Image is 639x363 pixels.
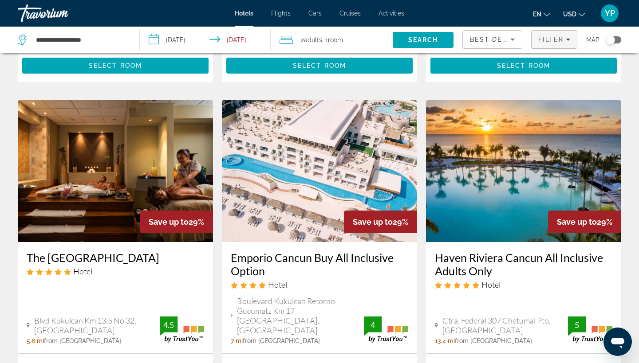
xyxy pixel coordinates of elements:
[344,211,417,233] div: 29%
[235,10,253,17] a: Hotels
[455,337,532,344] span: from [GEOGRAPHIC_DATA]
[603,328,632,356] iframe: Botón para iniciar la ventana de mensajería
[271,27,393,53] button: Travelers: 2 adults, 0 children
[600,36,621,44] button: Toggle map
[435,337,455,344] span: 13.4 mi
[426,100,621,242] img: Haven Riviera Cancun All Inclusive Adults Only
[533,8,550,20] button: Change language
[470,34,515,45] mat-select: Sort by
[470,36,516,43] span: Best Deals
[531,30,577,49] button: Filters
[328,36,343,43] span: Room
[481,280,501,289] span: Hotel
[568,320,586,330] div: 5
[364,320,382,330] div: 4
[430,58,617,74] button: Select Room
[231,251,408,277] a: Emporio Cancun Buy All Inclusive Option
[497,62,550,69] span: Select Room
[605,9,615,18] span: YP
[231,337,243,344] span: 7 mi
[73,266,92,276] span: Hotel
[226,58,413,74] button: Select Room
[27,266,204,276] div: 5 star Hotel
[563,11,576,18] span: USD
[563,8,585,20] button: Change currency
[435,251,612,277] a: Haven Riviera Cancun All Inclusive Adults Only
[149,217,189,226] span: Save up to
[379,10,404,17] a: Activities
[538,36,564,43] span: Filter
[222,100,417,242] img: Emporio Cancun Buy All Inclusive Option
[364,316,408,343] img: TrustYou guest rating badge
[322,34,343,46] span: , 1
[568,316,612,343] img: TrustYou guest rating badge
[268,280,287,289] span: Hotel
[35,33,126,47] input: Search hotel destination
[293,62,346,69] span: Select Room
[22,58,209,74] button: Select Room
[408,36,438,43] span: Search
[393,32,454,48] button: Search
[548,211,621,233] div: 29%
[226,60,413,70] a: Select Room
[304,36,322,43] span: Adults
[237,296,364,335] span: Boulevard Kukulcan Retorno Gucumatz Km 17 [GEOGRAPHIC_DATA], [GEOGRAPHIC_DATA]
[27,337,44,344] span: 5.8 mi
[18,100,213,242] img: The Royal Sands Resort & Spa
[271,10,291,17] a: Flights
[353,217,393,226] span: Save up to
[27,251,204,264] a: The [GEOGRAPHIC_DATA]
[18,2,106,25] a: Travorium
[22,60,209,70] a: Select Room
[435,280,612,289] div: 5 star Hotel
[339,10,361,17] a: Cruises
[34,316,160,335] span: Blvd Kukulcan Km 13.5 No 32, [GEOGRAPHIC_DATA]
[44,337,121,344] span: from [GEOGRAPHIC_DATA]
[140,27,271,53] button: Select check in and out date
[160,316,204,343] img: TrustYou guest rating badge
[140,211,213,233] div: 29%
[533,11,541,18] span: en
[160,320,177,330] div: 4.5
[308,10,322,17] a: Cars
[243,337,320,344] span: from [GEOGRAPHIC_DATA]
[89,62,142,69] span: Select Room
[301,34,322,46] span: 2
[442,316,568,335] span: Ctra. Federal 307 Chetumal Pto, [GEOGRAPHIC_DATA]
[586,34,600,46] span: Map
[598,4,621,23] button: User Menu
[557,217,597,226] span: Save up to
[430,60,617,70] a: Select Room
[231,280,408,289] div: 4 star Hotel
